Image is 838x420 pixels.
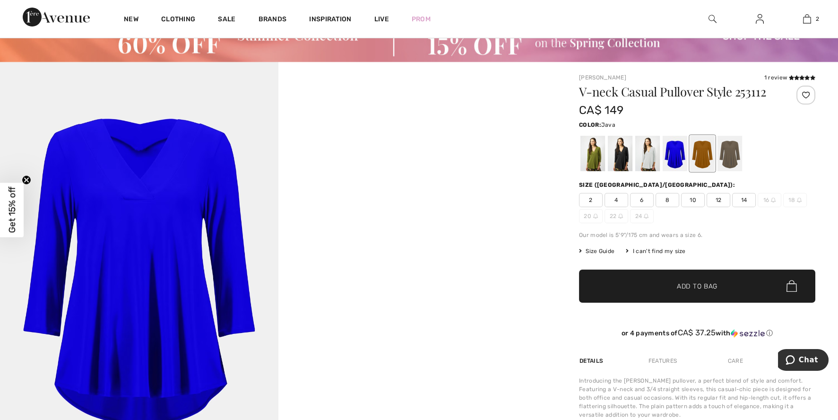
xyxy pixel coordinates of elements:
a: [PERSON_NAME] [579,74,626,81]
a: Prom [412,14,431,24]
a: Live [374,14,389,24]
div: or 4 payments of with [579,328,815,338]
span: 18 [783,193,807,207]
img: Bag.svg [786,280,797,292]
iframe: Opens a widget where you can chat to one of our agents [778,349,829,373]
div: Medallion [690,136,715,171]
div: Java [717,136,742,171]
img: ring-m.svg [771,198,776,202]
span: Color: [579,122,601,128]
span: 2 [579,193,603,207]
span: 16 [758,193,781,207]
img: ring-m.svg [797,198,802,202]
h1: V-neck Casual Pullover Style 253112 [579,86,776,98]
a: Sign In [748,13,771,25]
a: New [124,15,138,25]
span: 6 [630,193,654,207]
span: CA$ 149 [579,104,623,117]
button: Add to Bag [579,270,815,303]
span: 22 [605,209,628,223]
div: Size ([GEOGRAPHIC_DATA]/[GEOGRAPHIC_DATA]): [579,181,737,189]
img: ring-m.svg [618,214,623,219]
span: Inspiration [309,15,351,25]
a: Sale [218,15,235,25]
div: Features [640,352,685,369]
img: Sezzle [731,329,765,338]
img: ring-m.svg [593,214,598,219]
span: 14 [732,193,756,207]
span: 20 [579,209,603,223]
img: 1ère Avenue [23,8,90,26]
span: 2 [816,15,819,23]
span: CA$ 37.25 [678,328,716,337]
span: 12 [707,193,730,207]
span: Java [601,122,615,128]
span: Size Guide [579,247,614,255]
a: Brands [259,15,287,25]
div: Care [720,352,751,369]
div: or 4 payments ofCA$ 37.25withSezzle Click to learn more about Sezzle [579,328,815,341]
div: Black [608,136,632,171]
span: Get 15% off [7,187,17,233]
span: 4 [605,193,628,207]
div: Vanilla 30 [635,136,660,171]
img: My Info [756,13,764,25]
div: Our model is 5'9"/175 cm and wears a size 6. [579,231,815,239]
video: Your browser does not support the video tag. [278,62,557,201]
a: 2 [784,13,830,25]
div: 1 review [764,73,815,82]
div: Artichoke [580,136,605,171]
span: Add to Bag [677,281,717,291]
div: Details [579,352,605,369]
img: My Bag [803,13,811,25]
span: 10 [681,193,705,207]
a: Clothing [161,15,195,25]
img: ring-m.svg [644,214,648,219]
img: search the website [708,13,717,25]
span: 8 [656,193,679,207]
div: I can't find my size [626,247,685,255]
button: Close teaser [22,175,31,185]
div: Introducing the [PERSON_NAME] pullover, a perfect blend of style and comfort. Featuring a V-neck ... [579,376,815,419]
span: 24 [630,209,654,223]
div: Royal Sapphire 163 [663,136,687,171]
